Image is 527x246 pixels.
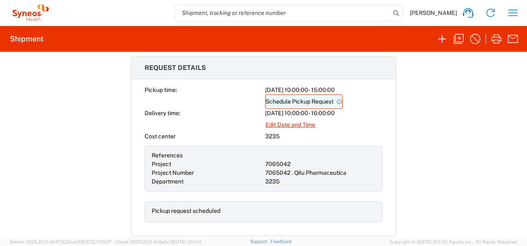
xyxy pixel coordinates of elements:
[10,34,44,44] h2: Shipment
[265,132,382,141] div: 3235
[81,239,112,244] span: [DATE] 11:13:37
[265,169,375,177] div: 7065042 . Qilu Pharmaceutica
[265,160,375,169] div: 7065042
[265,118,316,132] a: Edit Date and Time
[152,177,262,186] div: Department
[152,160,262,169] div: Project
[116,239,201,244] span: Client: 2025.20.0-8c6e0cf
[389,238,517,246] span: Copyright © [DATE]-[DATE] Agistix Inc., All Rights Reserved
[145,64,206,72] span: Request details
[265,109,382,118] div: [DATE] 10:00:00 - 16:00:00
[152,169,262,177] div: Project Number
[145,133,176,140] span: Cost center
[410,9,457,17] span: [PERSON_NAME]
[265,86,382,94] div: [DATE] 10:00:00 - 15:00:00
[265,94,343,109] a: Schedule Pickup Request
[145,87,177,93] span: Pickup time:
[145,110,180,116] span: Delivery time:
[271,239,292,244] a: Feedback
[265,177,375,186] div: 3235
[250,239,271,244] a: Support
[176,5,390,21] input: Shipment, tracking or reference number
[152,152,183,159] span: References
[172,239,201,244] span: [DATE] 12:11:14
[10,239,112,244] span: Server: 2025.20.0-db47332bad5
[152,207,220,214] span: Pickup request scheduled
